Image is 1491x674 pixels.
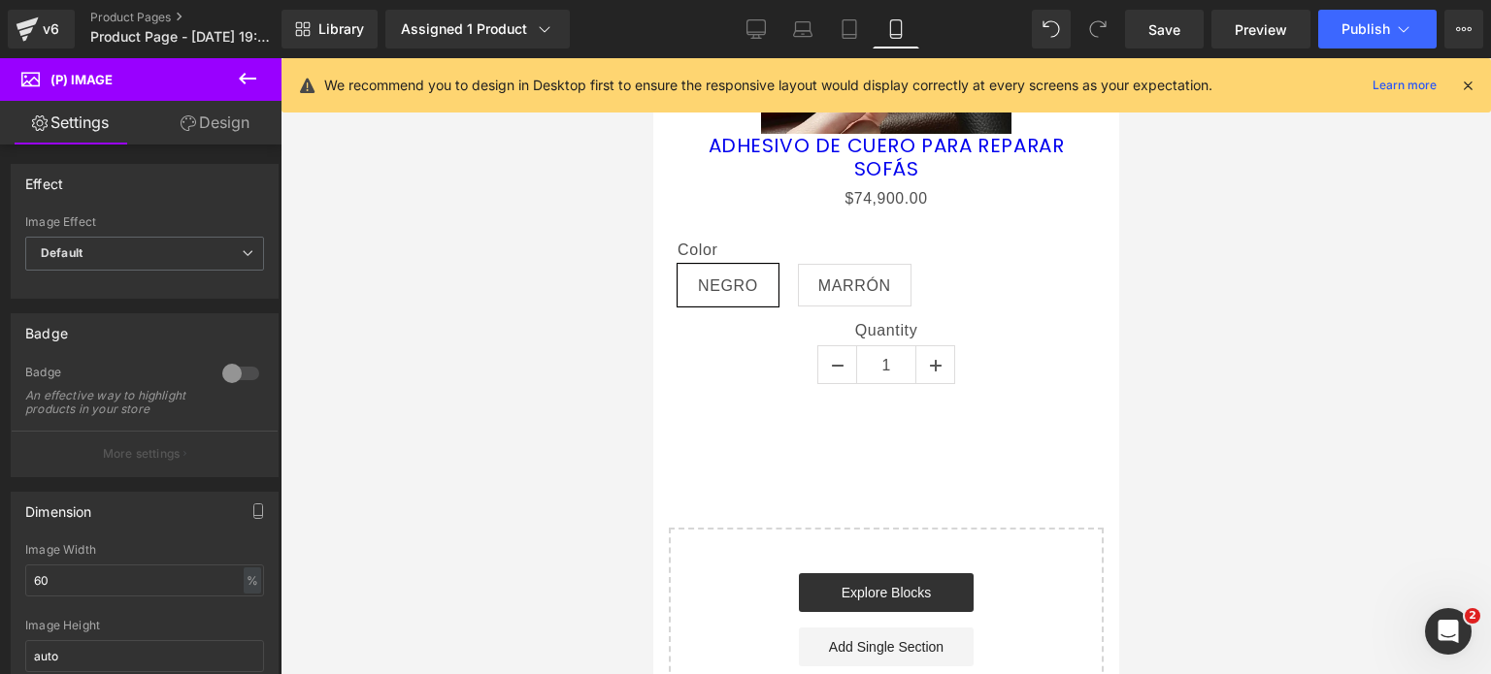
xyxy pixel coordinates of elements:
button: Redo [1078,10,1117,48]
span: 2 [1465,608,1480,624]
span: Preview [1235,19,1287,40]
div: Effect [25,165,63,192]
div: v6 [39,16,63,42]
iframe: Intercom live chat [1425,608,1472,655]
a: Mobile [873,10,919,48]
span: NEGRO [45,207,105,247]
div: Image Width [25,543,264,557]
b: Default [41,245,83,260]
a: Laptop [779,10,826,48]
a: v6 [8,10,75,48]
span: Library [318,20,364,38]
a: Product Pages [90,10,314,25]
div: Badge [25,365,203,385]
div: % [244,567,261,594]
label: Quantity [24,263,442,286]
a: Explore Blocks [146,515,320,554]
span: MARRÓN [165,207,238,247]
span: (P) Image [50,72,113,87]
span: Publish [1342,21,1390,37]
a: Add Single Section [146,569,320,608]
button: More [1444,10,1483,48]
a: Learn more [1365,74,1444,97]
p: More settings [103,445,181,463]
button: Publish [1318,10,1437,48]
input: auto [25,640,264,672]
label: Color [24,182,442,206]
div: Assigned 1 Product [401,19,554,39]
a: ADHESIVO DE CUERO PARA REPARAR SOFÁS [24,76,442,122]
span: Save [1148,19,1180,40]
div: Image Height [25,619,264,632]
div: Badge [25,314,68,341]
span: Product Page - [DATE] 19:02:30 [90,29,277,45]
a: Preview [1211,10,1310,48]
div: Dimension [25,493,92,520]
div: Image Effect [25,215,264,229]
div: An effective way to highlight products in your store [25,389,200,416]
a: Desktop [733,10,779,48]
a: New Library [282,10,378,48]
span: $74,900.00 [191,127,274,154]
p: We recommend you to design in Desktop first to ensure the responsive layout would display correct... [324,75,1212,96]
button: More settings [12,431,278,476]
button: Undo [1032,10,1071,48]
a: Tablet [826,10,873,48]
a: Design [145,101,285,144]
input: auto [25,564,264,596]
